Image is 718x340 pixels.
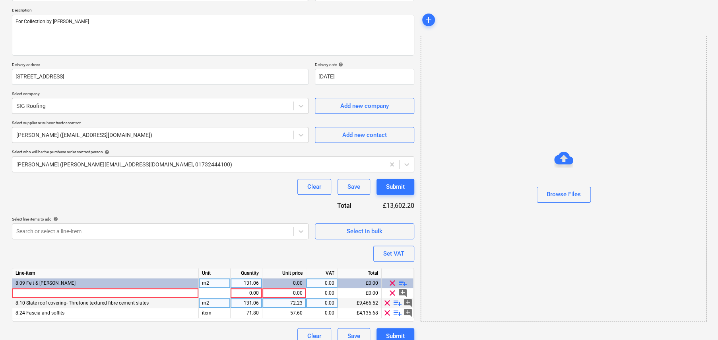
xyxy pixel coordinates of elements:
span: 8.09 Felt & Batten [16,280,76,286]
div: 0.00 [234,288,259,298]
span: help [52,217,58,221]
div: Browse Files [421,36,707,321]
p: Select supplier or subcontractor contact [12,120,309,127]
span: playlist_add [393,308,402,318]
span: add_comment [403,298,413,308]
div: 131.06 [234,298,259,308]
div: Clear [307,182,321,192]
div: Quantity [231,268,262,278]
span: clear [382,308,392,318]
div: VAT [306,268,338,278]
div: Unit price [262,268,306,278]
div: 0.00 [266,278,303,288]
div: 0.00 [309,308,334,318]
div: 0.00 [309,288,334,298]
div: Browse Files [547,189,581,199]
div: 71.80 [234,308,259,318]
button: Submit [376,179,414,195]
div: 131.06 [234,278,259,288]
div: 72.23 [266,298,303,308]
div: £13,602.20 [364,201,414,210]
div: 57.60 [266,308,303,318]
div: Unit [199,268,231,278]
div: 0.00 [309,278,334,288]
input: Delivery date not specified [315,69,414,85]
div: 0.00 [266,288,303,298]
iframe: Chat Widget [678,302,718,340]
span: playlist_add [393,298,402,308]
p: Select company [12,91,309,98]
div: £0.00 [338,278,382,288]
span: clear [382,298,392,308]
input: Delivery address [12,69,309,85]
textarea: For Collection by [PERSON_NAME] [12,15,414,56]
span: 8.10 Slate roof covering- Thrutone textured fibre cement slates [16,300,149,306]
div: £4,135.68 [338,308,382,318]
div: £9,466.52 [338,298,382,308]
div: Delivery date [315,62,414,67]
span: clear [388,288,397,298]
div: Add new company [340,101,389,111]
div: Set VAT [383,248,404,259]
span: help [337,62,343,67]
span: add_comment [398,288,408,298]
span: help [103,150,109,154]
div: Submit [386,182,405,192]
div: Save [347,182,360,192]
div: item [199,308,231,318]
div: m2 [199,278,231,288]
span: 8.24 Fascia and soffits [16,310,64,316]
span: add [424,15,433,25]
div: £0.00 [338,288,382,298]
button: Add new contact [315,127,414,143]
button: Set VAT [373,246,414,262]
button: Clear [297,179,331,195]
div: Line-item [12,268,199,278]
div: Select in bulk [347,226,382,236]
span: add_comment [403,308,413,318]
div: 0.00 [309,298,334,308]
button: Select in bulk [315,223,414,239]
div: m2 [199,298,231,308]
p: Description [12,8,414,14]
button: Add new company [315,98,414,114]
div: Total [338,268,382,278]
span: clear [388,278,397,288]
p: Delivery address [12,62,309,69]
div: Total [311,201,364,210]
span: playlist_add [398,278,408,288]
button: Browse Files [537,187,591,203]
div: Select who will be the purchase order contact person [12,149,414,154]
div: Select line-items to add [12,217,309,222]
div: Add new contact [342,130,387,140]
button: Save [338,179,370,195]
